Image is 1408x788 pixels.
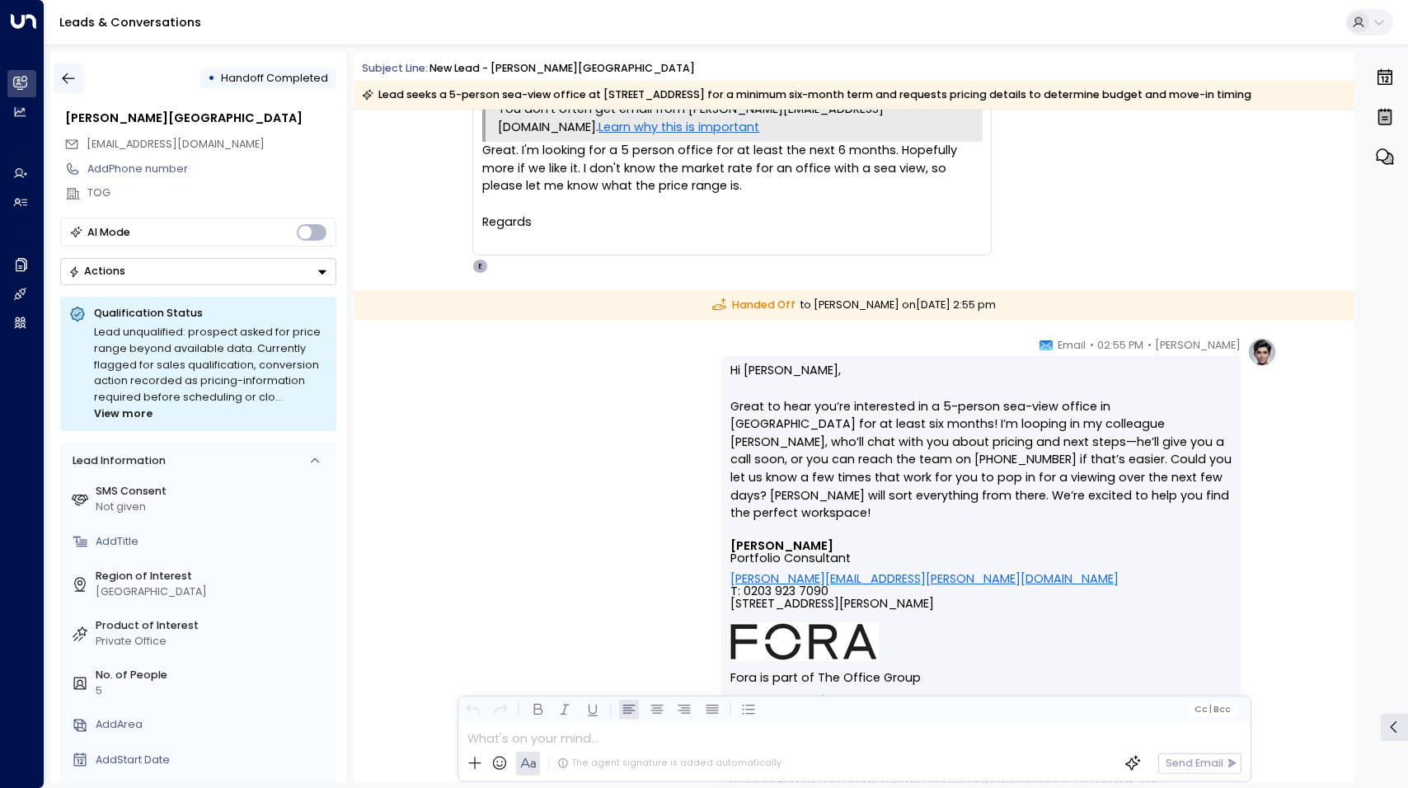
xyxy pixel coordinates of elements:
[730,537,833,554] font: [PERSON_NAME]
[87,185,336,201] div: TOG
[60,258,336,285] div: Button group with a nested menu
[59,14,201,30] a: Leads & Conversations
[94,306,327,321] p: Qualification Status
[498,101,969,136] div: You don't often get email from [PERSON_NAME][EMAIL_ADDRESS][DOMAIN_NAME].
[1188,702,1237,716] button: Cc|Bcc
[1148,337,1152,354] span: •
[354,290,1354,321] div: to [PERSON_NAME] on [DATE] 2:55 pm
[96,500,331,515] div: Not given
[96,584,331,600] div: [GEOGRAPHIC_DATA]
[557,757,781,770] div: The agent signature is added automatically
[96,683,331,699] div: 5
[490,700,511,720] button: Redo
[96,618,331,634] label: Product of Interest
[362,87,1251,103] div: Lead seeks a 5-person sea-view office at [STREET_ADDRESS] for a minimum six-month term and reques...
[208,65,215,91] div: •
[429,61,695,77] div: New Lead - [PERSON_NAME][GEOGRAPHIC_DATA]
[96,534,331,550] div: AddTitle
[96,569,331,584] label: Region of Interest
[60,258,336,285] button: Actions
[1090,337,1094,354] span: •
[221,71,328,85] span: Handoff Completed
[730,669,921,686] font: Fora is part of The Office Group
[87,137,265,151] span: [EMAIL_ADDRESS][DOMAIN_NAME]
[96,717,331,733] div: AddArea
[67,453,165,469] div: Lead Information
[462,700,483,720] button: Undo
[96,753,331,768] div: AddStart Date
[1194,705,1231,715] span: Cc Bcc
[730,622,879,661] img: AIorK4ysLkpAD1VLoJghiceWoVRmgk1XU2vrdoLkeDLGAFfv_vh6vnfJOA1ilUWLDOVq3gZTs86hLsHm3vG-
[730,692,844,709] strong: Important Notice:
[96,484,331,500] label: SMS Consent
[482,142,982,195] div: Great. I'm looking for a 5 person office for at least the next 6 months. Hopefully more if we lik...
[730,598,934,622] span: [STREET_ADDRESS][PERSON_NAME]
[1209,705,1212,715] span: |
[96,668,331,683] label: No. of People
[362,61,428,75] span: Subject Line:
[94,406,153,422] span: View more
[68,265,125,278] div: Actions
[87,162,336,177] div: AddPhone number
[94,324,327,422] div: Lead unqualified: prospect asked for price range beyond available data. Currently flagged for sal...
[87,224,130,241] div: AI Mode
[1058,337,1086,354] span: Email
[730,573,1119,585] a: [PERSON_NAME][EMAIL_ADDRESS][PERSON_NAME][DOMAIN_NAME]
[730,552,851,565] span: Portfolio Consultant
[96,634,331,650] div: Private Office
[730,585,828,598] span: T: 0203 923 7090
[1097,337,1143,354] span: 02:55 PM
[712,298,796,313] span: Handed Off
[598,119,759,137] a: Learn why this is important
[482,213,982,249] div: Regards
[1155,337,1241,354] span: [PERSON_NAME]
[65,110,336,128] div: [PERSON_NAME][GEOGRAPHIC_DATA]
[730,362,1232,540] p: Hi [PERSON_NAME], Great to hear you’re interested in a 5-person sea-view office in [GEOGRAPHIC_DA...
[472,259,487,274] div: E
[87,137,265,152] span: charlie.home+galicia@gmail.com
[1247,337,1277,367] img: profile-logo.png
